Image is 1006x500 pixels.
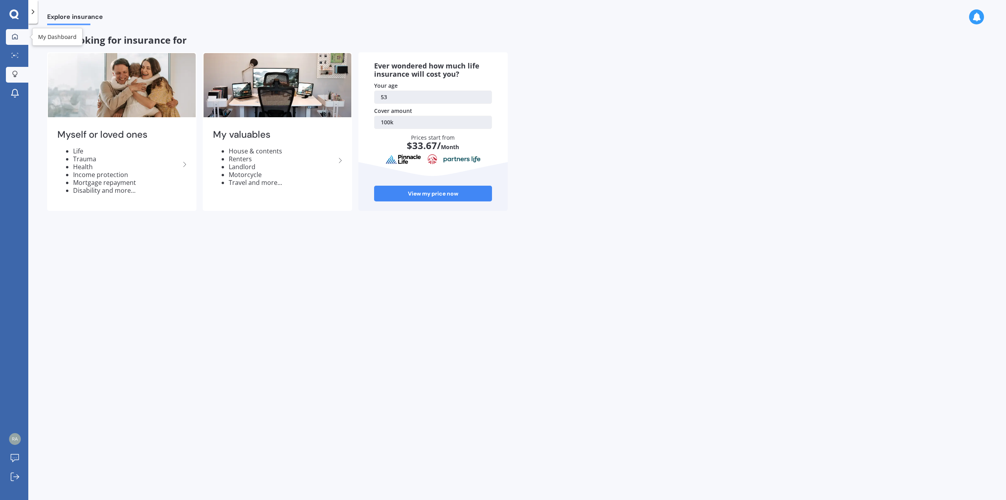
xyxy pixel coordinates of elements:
div: Your age [374,82,492,90]
img: aia [428,154,437,164]
img: d0b64c9646a116bc1f9a36ab745547a1 [9,433,21,445]
li: Travel and more... [229,179,336,186]
div: My Dashboard [38,33,77,41]
li: Landlord [229,163,336,171]
li: Motorcycle [229,171,336,179]
div: Ever wondered how much life insurance will cost you? [374,62,492,79]
div: Prices start from [382,134,484,158]
img: pinnacle [386,154,422,164]
img: partnersLife [443,156,481,163]
span: I am looking for insurance for [47,33,187,46]
li: Mortgage repayment [73,179,180,186]
h2: My valuables [213,129,336,141]
li: Health [73,163,180,171]
li: Life [73,147,180,155]
img: My valuables [204,53,351,117]
div: Cover amount [374,107,492,115]
img: Myself or loved ones [48,53,196,117]
a: 100k [374,116,492,129]
span: Explore insurance [47,13,103,24]
h2: Myself or loved ones [57,129,180,141]
li: Income protection [73,171,180,179]
a: 53 [374,90,492,104]
li: Disability and more... [73,186,180,194]
span: Month [441,143,459,151]
a: View my price now [374,186,492,201]
li: Trauma [73,155,180,163]
li: Renters [229,155,336,163]
span: $ 33.67 / [407,139,441,152]
li: House & contents [229,147,336,155]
